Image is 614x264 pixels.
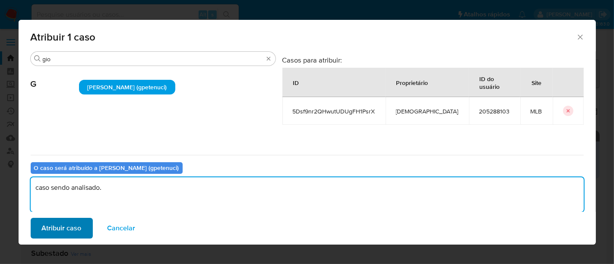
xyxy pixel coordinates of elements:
div: ID do usuário [469,68,520,97]
div: Site [522,72,552,93]
span: [DEMOGRAPHIC_DATA] [396,107,459,115]
div: ID [283,72,310,93]
b: O caso será atribuído a [PERSON_NAME] (gpetenuci) [34,163,179,172]
input: Analista de pesquisa [43,55,263,63]
span: G [31,66,79,89]
div: Proprietário [386,72,439,93]
button: Buscar [34,55,41,62]
button: Cancelar [96,218,147,239]
div: [PERSON_NAME] (gpetenuci) [79,80,176,94]
h3: Casos para atribuir: [282,56,584,64]
div: assign-modal [19,20,596,245]
button: Atribuir caso [31,218,93,239]
button: Borrar [265,55,272,62]
span: Atribuir 1 caso [31,32,576,42]
button: icon-button [563,106,573,116]
span: Cancelar [108,219,136,238]
span: 5Dsf9nr2QHwutUDUgFH1PsrX [293,107,375,115]
span: 205288103 [479,107,510,115]
span: MLB [531,107,542,115]
textarea: caso sendo analisado. [31,177,584,212]
button: Fechar a janela [576,33,584,41]
span: Atribuir caso [42,219,82,238]
span: [PERSON_NAME] (gpetenuci) [87,83,167,91]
